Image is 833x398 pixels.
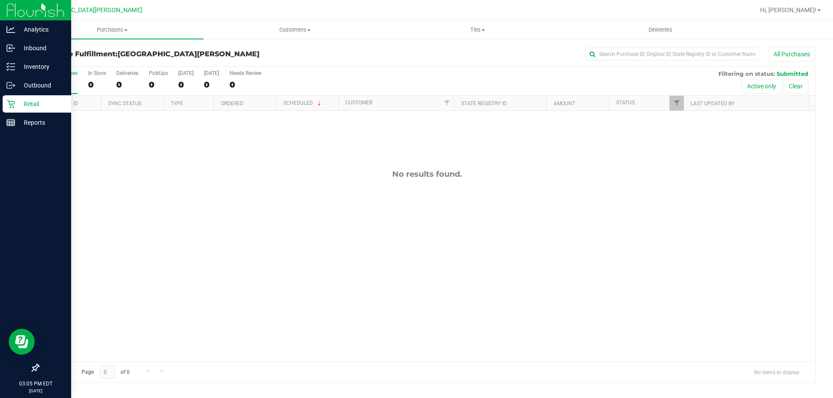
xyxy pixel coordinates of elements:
[4,380,67,388] p: 03:05 PM EDT
[21,21,203,39] a: Purchases
[108,100,141,107] a: Sync Status
[386,21,569,39] a: Tills
[118,50,259,58] span: [GEOGRAPHIC_DATA][PERSON_NAME]
[230,80,262,90] div: 0
[616,100,635,106] a: Status
[15,43,67,53] p: Inbound
[15,117,67,128] p: Reports
[178,70,193,76] div: [DATE]
[7,81,15,90] inline-svg: Outbound
[554,100,575,107] a: Amount
[203,21,386,39] a: Customers
[718,70,775,77] span: Filtering on status:
[7,44,15,52] inline-svg: Inbound
[38,50,297,58] h3: Purchase Fulfillment:
[9,329,35,355] iframe: Resource center
[15,80,67,91] p: Outbound
[149,70,168,76] div: PickUps
[691,100,735,107] a: Last Updated By
[7,25,15,34] inline-svg: Analytics
[569,21,752,39] a: Deliveries
[461,100,507,107] a: State Registry ID
[7,62,15,71] inline-svg: Inventory
[149,80,168,90] div: 0
[747,366,807,379] span: No items to display
[387,26,568,34] span: Tills
[230,70,262,76] div: Needs Review
[15,24,67,35] p: Analytics
[178,80,193,90] div: 0
[15,99,67,109] p: Retail
[669,96,684,110] a: Filter
[15,61,67,72] p: Inventory
[204,80,219,90] div: 0
[283,100,323,106] a: Scheduled
[345,100,372,106] a: Customer
[7,118,15,127] inline-svg: Reports
[7,100,15,108] inline-svg: Retail
[35,6,142,14] span: [GEOGRAPHIC_DATA][PERSON_NAME]
[4,388,67,394] p: [DATE]
[768,47,816,61] button: All Purchases
[586,48,759,61] input: Search Purchase ID, Original ID, State Registry ID or Customer Name...
[88,70,106,76] div: In Store
[116,80,138,90] div: 0
[74,366,137,379] span: Page of 0
[204,26,386,34] span: Customers
[741,79,782,94] button: Active only
[204,70,219,76] div: [DATE]
[88,80,106,90] div: 0
[21,26,203,34] span: Purchases
[760,6,817,13] span: Hi, [PERSON_NAME]!
[439,96,454,110] a: Filter
[39,169,815,179] div: No results found.
[637,26,684,34] span: Deliveries
[783,79,808,94] button: Clear
[171,100,183,107] a: Type
[221,100,243,107] a: Ordered
[777,70,808,77] span: Submitted
[116,70,138,76] div: Deliveries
